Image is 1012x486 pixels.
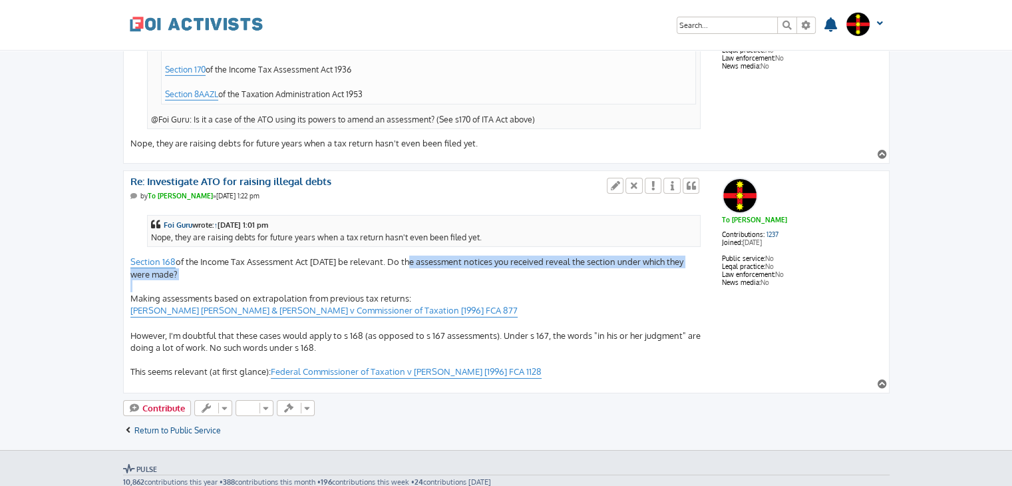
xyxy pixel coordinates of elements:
[151,2,697,124] div: @Foi Guru: Is it a case of the ATO using its powers to amend an assessment? (See s170 of ITA Act ...
[722,62,882,70] dd: No
[130,304,518,317] a: [PERSON_NAME] [PERSON_NAME] & [PERSON_NAME] v Commissioner of Taxation [1996] FCA 877
[723,178,757,213] img: User avatar
[236,400,273,416] span: Display and sorting options
[722,262,765,270] strong: Legal practice:
[677,17,777,33] input: Search for keywords
[722,54,882,62] dd: No
[123,464,890,475] h3: Pulse
[277,400,315,416] span: Quick-mod tools
[218,220,268,230] span: [DATE] 1:01 pm
[722,278,882,286] dd: No
[165,88,218,101] a: Section 8AAZL
[214,219,218,231] a: ↑
[722,238,882,254] dd: [DATE]
[140,192,216,200] span: by »
[148,192,213,200] a: To [PERSON_NAME]
[164,219,192,231] a: Foi Guru
[722,230,764,238] strong: Contributions:
[134,425,221,435] span: Return to Public Service
[142,403,185,413] span: Contribute
[722,262,882,270] dd: No
[722,270,775,278] strong: Law enforcement:
[846,12,870,37] img: User avatar
[722,278,760,286] strong: News media:
[130,207,702,379] div: of the Income Tax Assessment Act [DATE] be relevant. Do the assessment notices you received revea...
[722,254,882,262] dd: No
[722,62,760,70] strong: News media:
[151,219,697,243] div: Nope, they are raising debts for future years when a tax return hasn't even been filed yet.
[766,230,778,238] a: 1237
[123,425,222,436] a: Return to Public Service
[151,219,697,231] cite: wrote:
[722,254,765,262] strong: Public service:
[722,270,882,278] dd: No
[130,256,176,268] a: Section 168
[130,176,331,188] a: Re: Investigate ATO for raising illegal debts
[722,238,743,246] strong: Joined:
[216,192,259,200] time: [DATE] 1:22 pm
[130,7,263,41] a: FOI Activists
[165,63,206,76] a: Section 170
[123,400,192,416] a: Contribute
[165,27,693,101] div: Just a heads up Seems of relevance. of the Income Tax Assessment Act 1936 of the Taxation Adminis...
[271,365,542,378] a: Federal Commissioner of Taxation v [PERSON_NAME] [1996] FCA 1128
[194,400,232,416] span: Case tools
[722,216,787,224] a: To [PERSON_NAME]
[722,54,775,62] strong: Law enforcement:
